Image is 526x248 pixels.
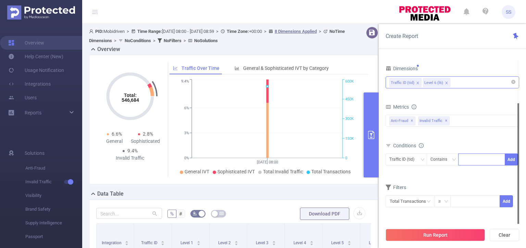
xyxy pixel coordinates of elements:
[452,158,456,162] i: icon: down
[130,138,161,145] div: Sophisticated
[386,33,418,39] span: Create Report
[386,229,485,241] button: Run Report
[125,240,129,242] i: icon: caret-up
[25,106,41,120] a: Reports
[386,185,406,190] span: Filters
[317,29,323,34] span: >
[99,138,130,145] div: General
[419,143,424,148] i: icon: info-circle
[272,240,276,242] i: icon: caret-up
[161,240,165,244] div: Sort
[197,240,200,242] i: icon: caret-up
[25,189,82,202] span: Visibility
[125,243,129,245] i: icon: caret-down
[185,169,209,174] span: General IVT
[8,91,37,104] a: Users
[389,78,422,87] li: Traffic ID (tid)
[112,38,118,43] span: >
[369,240,383,245] span: Level 6
[137,29,162,34] b: Time Range:
[444,199,448,204] i: icon: down
[7,5,75,20] img: Protected Media
[389,154,419,165] div: Traffic ID (tid)
[214,29,221,34] span: >
[25,216,82,230] span: Supply Intelligence
[256,240,270,245] span: Level 3
[418,116,450,125] span: Invalid Traffic
[272,243,276,245] i: icon: caret-down
[25,202,82,216] span: Brand Safety
[184,131,189,135] tspan: 3%
[227,29,249,34] b: Time Zone:
[311,169,351,174] span: Total Transactions
[179,211,182,216] span: #
[235,66,239,71] i: icon: bar-chart
[262,29,268,34] span: >
[143,131,153,137] span: 2.8%
[389,116,415,125] span: Anti-Fraud
[424,78,443,87] div: Level 6 (l6)
[121,97,139,103] tspan: 546,684
[161,240,165,242] i: icon: caret-up
[141,240,159,245] span: Traffic ID
[181,38,188,43] span: >
[184,106,189,110] tspan: 6%
[310,240,314,244] div: Sort
[234,240,238,244] div: Sort
[8,36,44,50] a: Overview
[345,156,347,160] tspan: 0
[506,5,511,19] span: SS
[345,97,354,101] tspan: 450K
[234,240,238,242] i: icon: caret-up
[194,38,218,43] b: No Solutions
[421,158,425,162] i: icon: down
[164,38,181,43] b: No Filters
[423,78,450,87] li: Level 6 (l6)
[391,78,414,87] div: Traffic ID (tid)
[112,131,122,137] span: 6.6%
[445,117,448,125] span: ✕
[345,79,354,84] tspan: 600K
[416,81,419,85] i: icon: close
[25,230,82,244] span: Passport
[331,240,345,245] span: Level 5
[438,196,446,207] div: ≥
[8,63,64,77] a: Usage Notification
[220,211,224,215] i: icon: table
[151,38,158,43] span: >
[8,77,51,91] a: Integrations
[124,92,136,98] tspan: Total:
[386,66,418,71] span: Dimensions
[97,45,120,53] h2: Overview
[173,66,178,71] i: icon: line-chart
[505,153,518,165] button: Add
[114,154,146,162] div: Invalid Traffic
[96,208,162,219] input: Search...
[386,104,409,110] span: Metrics
[511,80,515,84] i: icon: close-circle
[445,81,448,85] i: icon: close
[161,243,165,245] i: icon: caret-down
[234,243,238,245] i: icon: caret-down
[310,240,313,242] i: icon: caret-up
[125,29,131,34] span: >
[25,175,82,189] span: Invalid Traffic
[490,229,519,241] button: Clear
[256,160,278,164] tspan: [DATE] 08:00
[127,148,138,153] span: 9.4%
[25,161,82,175] span: Anti-Fraud
[180,240,194,245] span: Level 1
[89,29,95,34] i: icon: user
[181,65,220,71] span: Traffic Over Time
[300,208,349,220] button: Download PDF
[272,240,276,244] div: Sort
[181,79,189,84] tspan: 9.4%
[125,38,151,43] b: No Conditions
[293,240,307,245] span: Level 4
[393,143,424,148] span: Conditions
[347,243,351,245] i: icon: caret-down
[345,117,354,121] tspan: 300K
[217,169,255,174] span: Sophisticated IVT
[197,243,200,245] i: icon: caret-down
[95,29,103,34] b: PID:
